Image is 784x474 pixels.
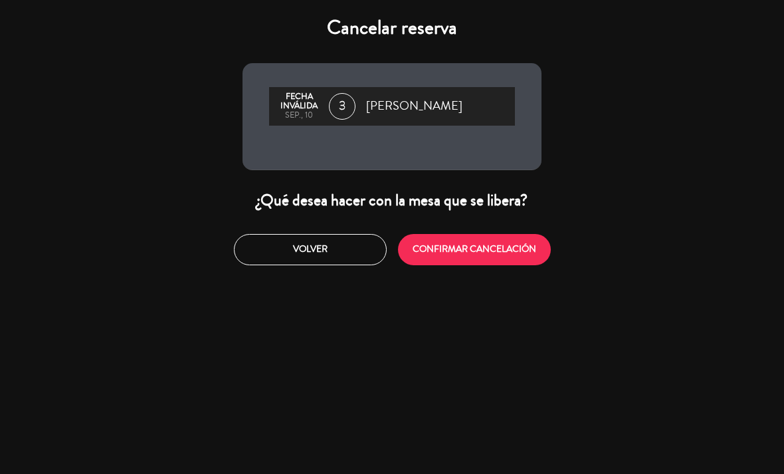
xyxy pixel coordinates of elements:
span: 3 [329,93,355,120]
span: [PERSON_NAME] [366,96,462,116]
div: ¿Qué desea hacer con la mesa que se libera? [243,190,541,211]
div: sep., 10 [276,111,322,120]
button: Volver [234,234,387,265]
div: Fecha inválida [276,92,322,111]
button: CONFIRMAR CANCELACIÓN [398,234,551,265]
h4: Cancelar reserva [243,16,541,40]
